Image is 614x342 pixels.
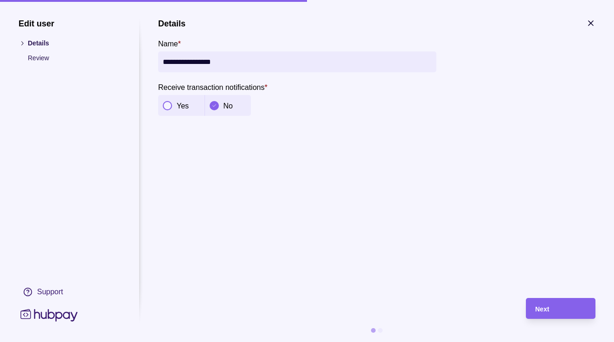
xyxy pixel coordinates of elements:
h1: Edit user [19,19,121,29]
span: Next [535,305,549,313]
h1: Details [158,19,185,29]
p: No [224,102,233,110]
a: Support [19,282,121,302]
label: Receive transaction notifications [158,82,268,93]
div: Support [37,287,63,297]
p: Review [28,53,121,63]
button: Next [526,298,595,319]
label: Name [158,38,181,49]
input: Name [163,51,432,72]
p: Receive transaction notifications [158,83,264,91]
p: Details [28,38,121,48]
p: Yes [177,102,189,110]
p: Name [158,40,178,48]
